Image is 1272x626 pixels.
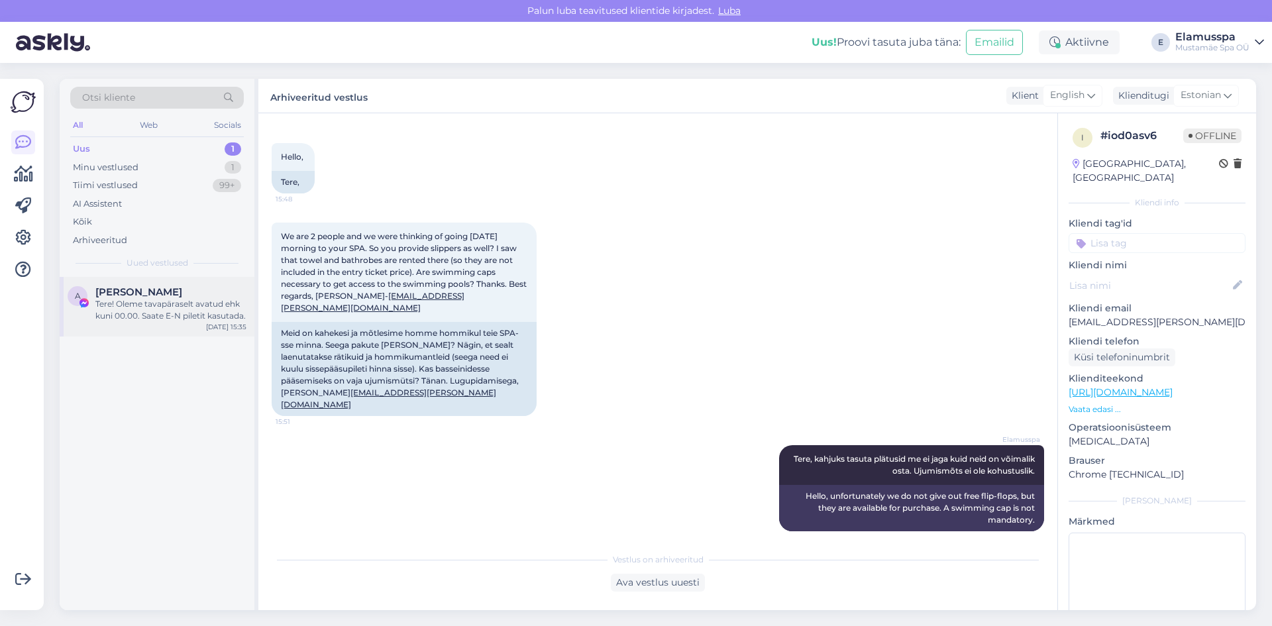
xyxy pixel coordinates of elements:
span: 16:40 [990,532,1040,542]
p: [MEDICAL_DATA] [1069,435,1245,448]
div: Web [137,117,160,134]
div: E [1151,33,1170,52]
p: Kliendi nimi [1069,258,1245,272]
div: 1 [225,142,241,156]
span: We are 2 people and we were thinking of going [DATE] morning to your SPA. So you provide slippers... [281,231,529,313]
p: Kliendi tag'id [1069,217,1245,231]
div: 1 [225,161,241,174]
img: Askly Logo [11,89,36,115]
div: Hello, unfortunately we do not give out free flip-flops, but they are available for purchase. A s... [779,485,1044,531]
div: 99+ [213,179,241,192]
span: Luba [714,5,745,17]
span: A [75,291,81,301]
div: Klient [1006,89,1039,103]
div: Elamusspa [1175,32,1249,42]
div: [DATE] 15:35 [206,322,246,332]
span: Estonian [1181,88,1221,103]
span: Anneli Teppo [95,286,182,298]
p: Operatsioonisüsteem [1069,421,1245,435]
p: Klienditeekond [1069,372,1245,386]
span: Hello, [281,152,303,162]
p: Kliendi telefon [1069,335,1245,348]
div: Ava vestlus uuesti [611,574,705,592]
p: Chrome [TECHNICAL_ID] [1069,468,1245,482]
div: Meid on kahekesi ja mõtlesime homme hommikul teie SPA-sse minna. Seega pakute [PERSON_NAME]? Nägi... [272,322,537,416]
p: Märkmed [1069,515,1245,529]
span: 15:48 [276,194,325,204]
a: ElamusspaMustamäe Spa OÜ [1175,32,1264,53]
div: Mustamäe Spa OÜ [1175,42,1249,53]
div: AI Assistent [73,197,122,211]
a: [EMAIL_ADDRESS][PERSON_NAME][DOMAIN_NAME] [281,388,496,409]
div: Minu vestlused [73,161,138,174]
div: # iod0asv6 [1100,128,1183,144]
p: Vaata edasi ... [1069,403,1245,415]
p: Brauser [1069,454,1245,468]
div: Küsi telefoninumbrit [1069,348,1175,366]
div: Kõik [73,215,92,229]
div: Tere, [272,171,315,193]
p: [EMAIL_ADDRESS][PERSON_NAME][DOMAIN_NAME] [1069,315,1245,329]
div: Arhiveeritud [73,234,127,247]
span: 15:51 [276,417,325,427]
div: [PERSON_NAME] [1069,495,1245,507]
span: i [1081,132,1084,142]
div: Aktiivne [1039,30,1120,54]
span: Otsi kliente [82,91,135,105]
div: Tiimi vestlused [73,179,138,192]
div: Klienditugi [1113,89,1169,103]
input: Lisa nimi [1069,278,1230,293]
label: Arhiveeritud vestlus [270,87,368,105]
span: English [1050,88,1085,103]
div: [GEOGRAPHIC_DATA], [GEOGRAPHIC_DATA] [1073,157,1219,185]
div: Socials [211,117,244,134]
div: Proovi tasuta juba täna: [812,34,961,50]
b: Uus! [812,36,837,48]
div: Tere! Oleme tavapäraselt avatud ehk kuni 00.00. Saate E-N piletit kasutada. [95,298,246,322]
a: [URL][DOMAIN_NAME] [1069,386,1173,398]
span: Elamusspa [990,435,1040,444]
span: Vestlus on arhiveeritud [613,554,704,566]
span: Uued vestlused [127,257,188,269]
span: Tere, kahjuks tasuta plätusid me ei jaga kuid neid on võimalik osta. Ujumismõts ei ole kohustuslik. [794,454,1037,476]
span: Offline [1183,129,1242,143]
div: All [70,117,85,134]
input: Lisa tag [1069,233,1245,253]
p: Kliendi email [1069,301,1245,315]
div: Uus [73,142,90,156]
div: Kliendi info [1069,197,1245,209]
button: Emailid [966,30,1023,55]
